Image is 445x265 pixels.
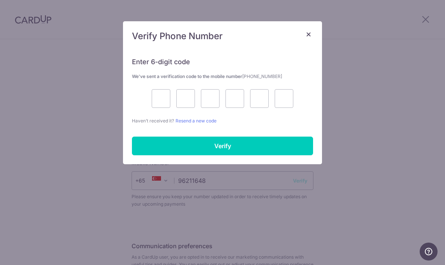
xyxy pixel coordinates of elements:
h6: Enter 6-digit code [132,57,313,66]
a: Resend a new code [176,118,217,124]
h5: Verify Phone Number [132,30,313,42]
strong: We’ve sent a verification code to the mobile number [132,74,282,79]
input: Verify [132,137,313,155]
iframe: Opens a widget where you can find more information [420,243,438,261]
span: Haven’t received it? [132,118,174,124]
span: [PHONE_NUMBER] [242,74,282,79]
